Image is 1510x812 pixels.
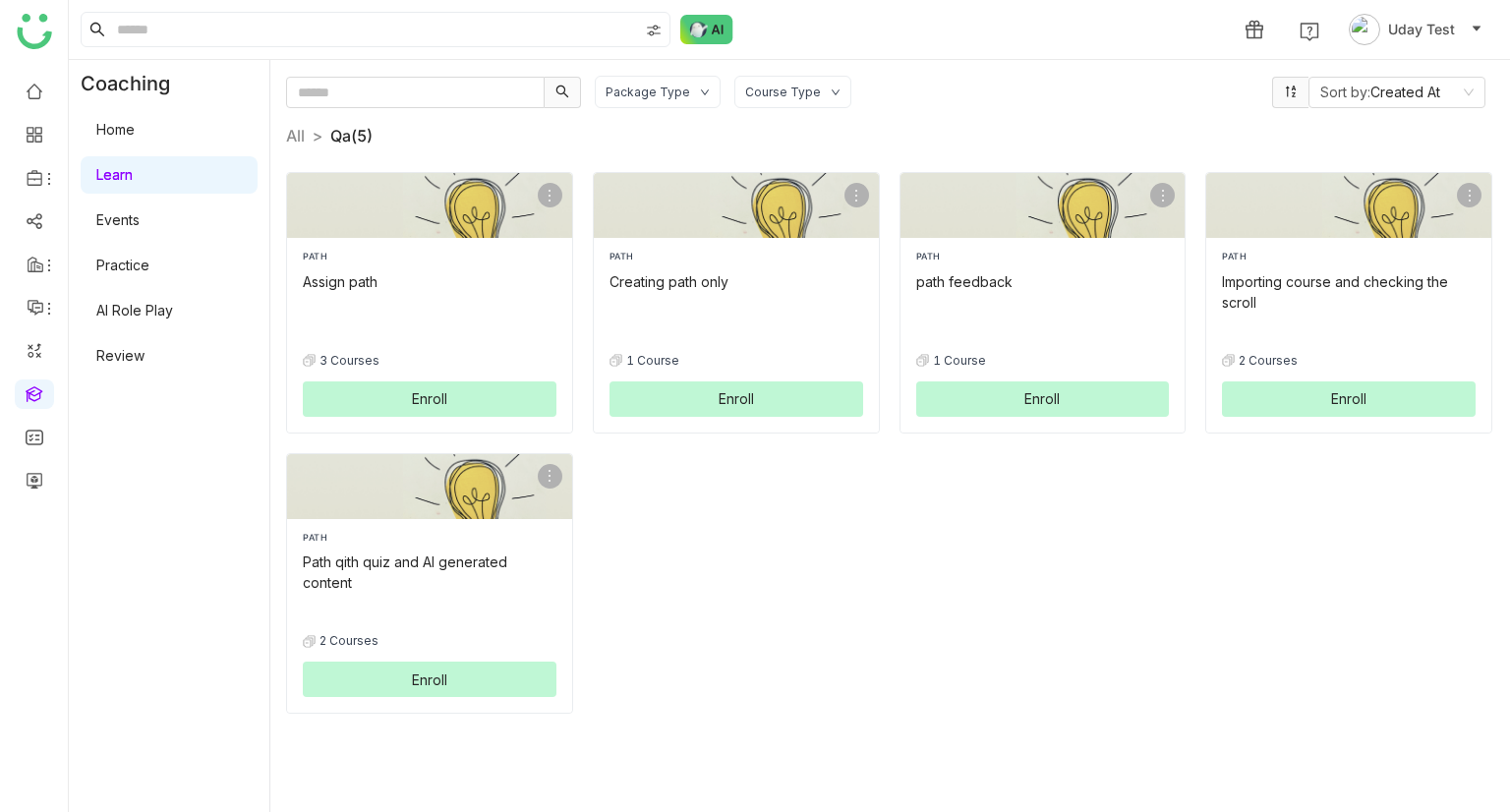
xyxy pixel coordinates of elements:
[330,126,373,145] span: Qa (5)
[1320,78,1474,107] nz-select-item: Created At
[1024,388,1060,409] span: Enroll
[287,454,572,519] img: Path qith quiz and AI generated content
[916,250,1170,263] div: PATH
[610,271,863,292] div: Creating path only
[69,60,200,107] div: Coaching
[286,126,305,145] a: All
[96,211,140,228] a: Events
[1239,352,1298,370] span: 2 Courses
[610,381,863,417] button: Enroll
[96,302,173,319] a: AI Role Play
[1206,173,1491,238] img: Importing course and checking the scroll
[594,173,879,238] img: Creating path only
[916,271,1170,292] div: path feedback
[606,85,690,99] div: Package Type
[1300,22,1319,41] img: help.svg
[1331,388,1366,409] span: Enroll
[1222,381,1476,417] button: Enroll
[303,250,556,263] div: PATH
[17,14,52,49] img: logo
[1222,250,1476,263] div: PATH
[745,85,821,99] div: Course Type
[1349,14,1380,45] img: avatar
[303,662,556,697] button: Enroll
[626,352,679,370] span: 1 Course
[303,381,556,417] button: Enroll
[96,347,145,364] a: Review
[646,23,662,38] img: search-type.svg
[680,15,733,44] img: ask-buddy-normal.svg
[1388,19,1455,40] span: Uday Test
[412,388,447,409] span: Enroll
[96,121,135,138] a: Home
[287,173,572,238] img: Assign path
[412,669,447,690] span: Enroll
[303,531,556,545] div: PATH
[916,381,1170,417] button: Enroll
[319,352,379,370] span: 3 Courses
[96,257,149,273] a: Practice
[900,173,1186,238] img: path feedback
[1222,271,1476,313] div: Importing course and checking the scroll
[96,166,133,183] a: Learn
[1320,84,1370,100] span: Sort by:
[313,126,322,145] nz-breadcrumb-separator: >
[303,271,556,292] div: Assign path
[933,352,986,370] span: 1 Course
[319,632,378,650] span: 2 Courses
[1345,14,1486,45] button: Uday Test
[610,250,863,263] div: PATH
[303,551,556,593] div: Path qith quiz and AI generated content
[719,388,754,409] span: Enroll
